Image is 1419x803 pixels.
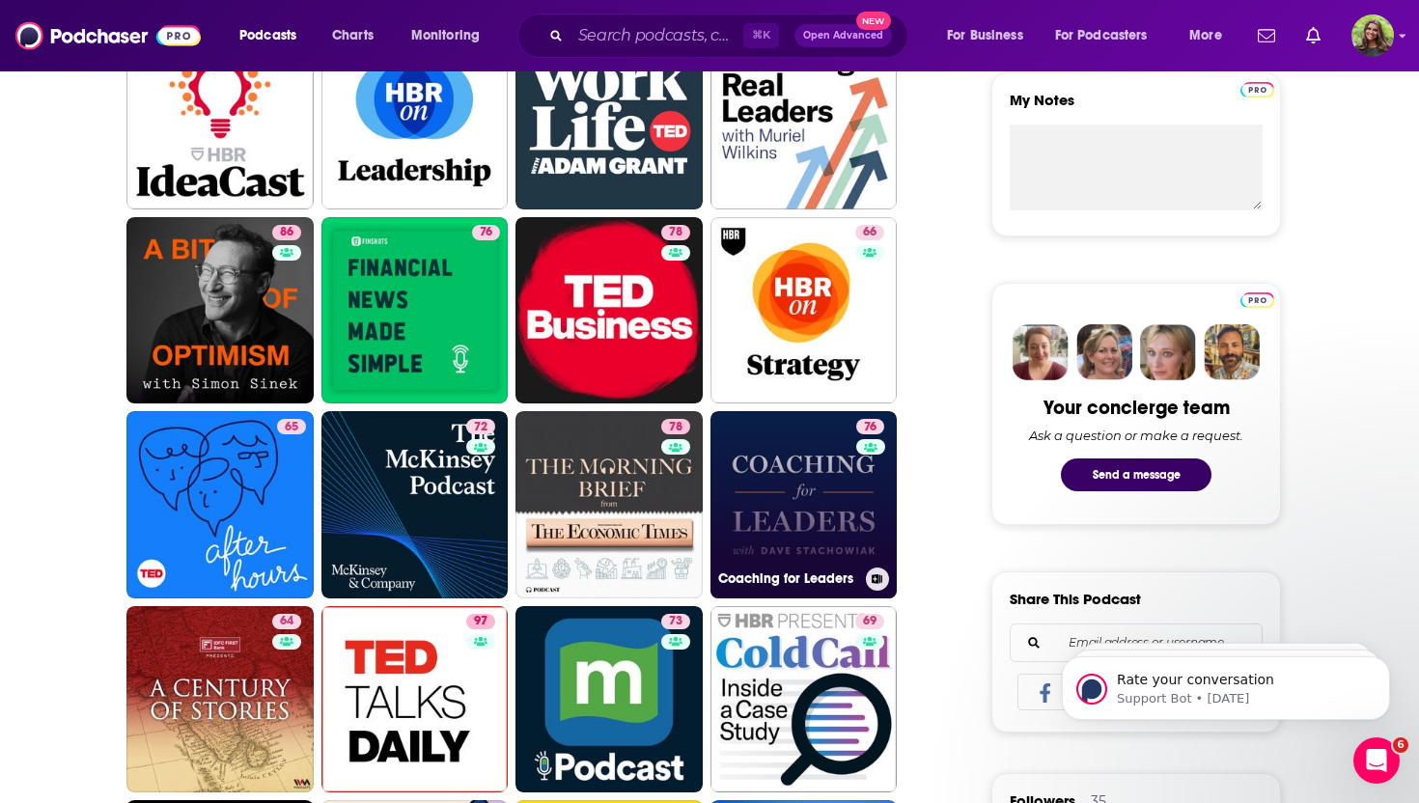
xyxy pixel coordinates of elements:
span: 64 [280,612,293,631]
a: 72 [321,22,509,209]
span: 65 [285,418,298,437]
div: Search podcasts, credits, & more... [536,14,927,58]
a: 76Coaching for Leaders [710,411,898,598]
a: Show notifications dropdown [1298,19,1328,52]
a: 76 [856,419,884,434]
div: Search followers [1010,623,1263,662]
button: open menu [933,20,1047,51]
button: open menu [226,20,321,51]
button: Send a message [1061,458,1211,491]
a: 69 [855,614,884,629]
a: 83 [126,22,314,209]
a: 76 [321,217,509,404]
img: Jules Profile [1140,324,1196,380]
a: 78 [661,419,690,434]
button: open menu [1043,20,1176,51]
input: Search podcasts, credits, & more... [570,20,743,51]
img: Podchaser Pro [1240,82,1274,97]
a: 86 [272,225,301,240]
button: open menu [1176,20,1246,51]
img: Jon Profile [1204,324,1260,380]
span: 69 [863,612,876,631]
a: 72 [321,411,509,598]
a: Share on Facebook [1017,674,1073,710]
span: 76 [480,223,492,242]
h3: Share This Podcast [1010,590,1141,608]
div: Ask a question or make a request. [1029,428,1243,443]
img: Podchaser - Follow, Share and Rate Podcasts [15,17,201,54]
span: 86 [280,223,293,242]
img: Barbara Profile [1076,324,1132,380]
span: 72 [474,418,487,437]
a: 78 [661,225,690,240]
span: 66 [863,223,876,242]
a: 66 [855,225,884,240]
img: User Profile [1351,14,1394,57]
span: 78 [669,418,682,437]
a: 64 [126,606,314,793]
span: ⌘ K [743,23,779,48]
iframe: Intercom live chat [1353,737,1400,784]
button: Show profile menu [1351,14,1394,57]
a: 76 [472,225,500,240]
a: 79 [515,22,703,209]
label: My Notes [1010,91,1263,125]
span: Monitoring [411,22,480,49]
a: 64 [272,614,301,629]
img: Sydney Profile [1013,324,1069,380]
button: Open AdvancedNew [794,24,892,47]
a: Pro website [1240,290,1274,308]
span: 73 [669,612,682,631]
a: 97 [321,606,509,793]
span: More [1189,22,1222,49]
a: 65 [126,411,314,598]
span: Open Advanced [803,31,883,41]
a: 69 [710,22,898,209]
a: 73 [661,614,690,629]
a: Show notifications dropdown [1250,19,1283,52]
input: Email address or username... [1026,624,1246,661]
span: New [856,12,891,30]
span: Logged in as reagan34226 [1351,14,1394,57]
span: 76 [864,418,876,437]
a: Pro website [1240,79,1274,97]
span: For Podcasters [1055,22,1148,49]
h3: Coaching for Leaders [718,570,858,587]
a: 72 [466,419,495,434]
span: 6 [1393,737,1408,753]
div: Your concierge team [1043,396,1230,420]
span: Podcasts [239,22,296,49]
a: 73 [515,606,703,793]
a: 69 [710,606,898,793]
a: Charts [320,20,385,51]
a: 97 [466,614,495,629]
span: 97 [474,612,487,631]
a: 78 [515,411,703,598]
button: open menu [398,20,505,51]
a: 66 [710,217,898,404]
iframe: Intercom notifications message [1033,616,1419,751]
span: For Business [947,22,1023,49]
span: Charts [332,22,374,49]
img: Podchaser Pro [1240,292,1274,308]
a: 65 [277,419,306,434]
a: 78 [515,217,703,404]
a: 86 [126,217,314,404]
span: 78 [669,223,682,242]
